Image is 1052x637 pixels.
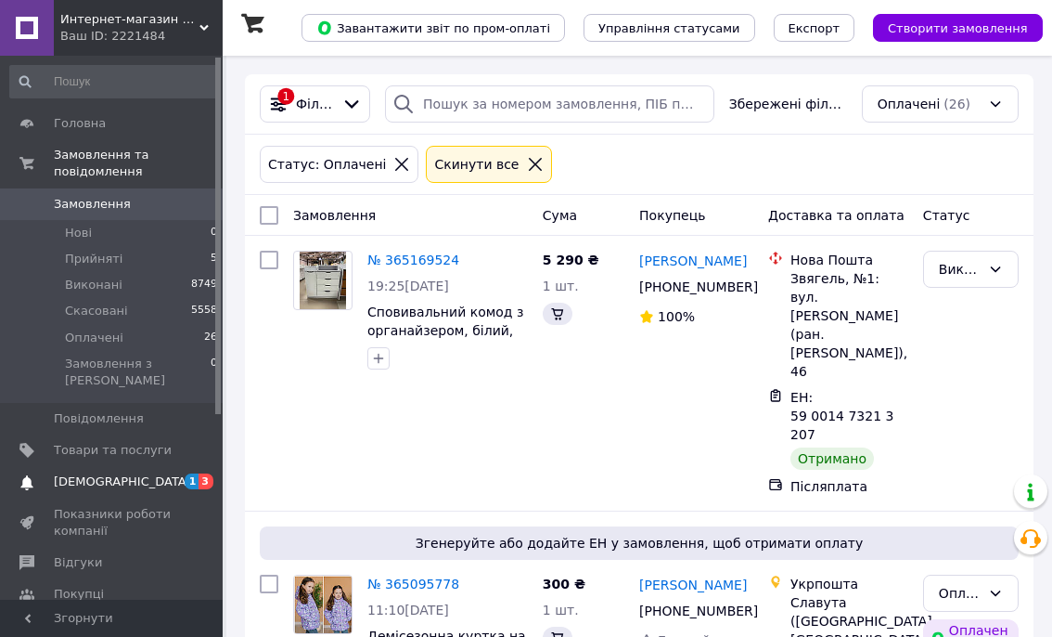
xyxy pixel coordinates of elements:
span: Замовлення з [PERSON_NAME] [65,356,211,389]
div: Нова Пошта [790,251,908,269]
span: Покупець [639,208,705,223]
input: Пошук [9,65,219,98]
span: Cума [543,208,577,223]
span: 300 ₴ [543,577,585,591]
span: Експорт [789,21,840,35]
span: 8749 [191,277,217,293]
span: 5558 [191,303,217,319]
span: 0 [211,356,217,389]
a: Фото товару [293,251,353,310]
span: Покупці [54,586,104,603]
span: 100% [658,309,695,324]
span: Замовлення та повідомлення [54,147,223,180]
span: Завантажити звіт по пром-оплаті [316,19,550,36]
span: Збережені фільтри: [729,95,847,113]
span: 3 [199,474,213,489]
button: Завантажити звіт по пром-оплаті [301,14,565,42]
span: Статус [923,208,970,223]
span: Створити замовлення [888,21,1028,35]
div: Звягель, №1: вул. [PERSON_NAME] (ран. [PERSON_NAME]), 46 [790,269,908,381]
span: Згенеруйте або додайте ЕН у замовлення, щоб отримати оплату [267,534,1011,552]
span: Фільтри [296,95,334,113]
span: Нові [65,225,92,241]
button: Управління статусами [584,14,755,42]
span: ЕН: 59 0014 7321 3207 [790,390,893,442]
a: № 365169524 [367,253,459,267]
a: Створити замовлення [854,19,1043,34]
div: Ваш ID: 2221484 [60,28,223,45]
span: 0 [211,225,217,241]
span: 1 шт. [543,603,579,617]
a: [PERSON_NAME] [639,576,747,594]
span: Виконані [65,277,122,293]
span: Замовлення [54,196,131,213]
a: [PERSON_NAME] [639,252,747,270]
div: Оплачено [939,583,981,604]
a: Сповивальний комод з органайзером, білий, ширина 90 см, 4 ящики [367,305,523,375]
button: Створити замовлення [873,14,1043,42]
span: Прийняті [65,251,122,267]
div: Отримано [790,448,874,470]
span: Показники роботи компанії [54,506,172,539]
span: (26) [943,97,970,111]
span: Интернет-магазин "GLADYS" [60,11,199,28]
span: 11:10[DATE] [367,603,449,617]
div: [PHONE_NUMBER] [635,274,741,300]
span: Управління статусами [598,21,740,35]
span: Оплачені [65,330,123,346]
span: Замовлення [293,208,376,223]
div: Статус: Оплачені [264,154,390,175]
span: Скасовані [65,303,128,319]
span: [DEMOGRAPHIC_DATA] [54,474,191,490]
a: № 365095778 [367,577,459,591]
div: Післяплата [790,477,908,496]
img: Фото товару [294,576,352,633]
span: 26 [204,330,217,346]
button: Експорт [774,14,855,42]
span: 19:25[DATE] [367,279,449,293]
span: Товари та послуги [54,442,172,459]
div: Cкинути все [430,154,522,175]
span: 5 290 ₴ [543,253,599,267]
img: Фото товару [300,252,346,309]
span: 1 шт. [543,279,579,293]
span: Відгуки [54,554,102,571]
span: Головна [54,115,106,132]
span: Доставка та оплата [768,208,904,223]
span: Повідомлення [54,410,144,427]
div: [PHONE_NUMBER] [635,598,741,624]
a: Фото товару [293,575,353,634]
div: Виконано [939,259,981,279]
span: Оплачені [878,95,941,113]
span: 5 [211,251,217,267]
span: 1 [185,474,199,489]
input: Пошук за номером замовлення, ПІБ покупця, номером телефону, Email, номером накладної [385,85,714,123]
div: Укрпошта [790,575,908,593]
